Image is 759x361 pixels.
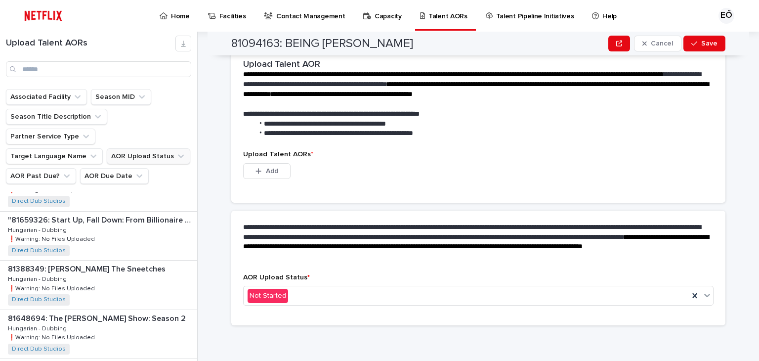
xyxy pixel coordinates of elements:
p: Hungarian - Dubbing [8,274,69,283]
span: Add [266,168,278,175]
button: Add [243,163,291,179]
a: Direct Dub Studios [12,296,66,303]
button: Season MID [91,89,151,105]
p: Hungarian - Dubbing [8,323,69,332]
button: Season Title Description [6,109,107,125]
button: Partner Service Type [6,129,95,144]
a: Direct Dub Studios [12,198,66,205]
p: "81659326: Start Up, Fall Down: From Billionaire to Convict: Limited Series" [8,214,195,225]
div: EŐ [718,8,734,24]
div: Not Started [248,289,288,303]
h2: Upload Talent AOR [243,59,320,70]
img: ifQbXi3ZQGMSEF7WDB7W [20,6,67,26]
p: ❗️Warning: No Files Uploaded [8,234,97,243]
span: Cancel [651,40,673,47]
input: Search [6,61,191,77]
a: Direct Dub Studios [12,247,66,254]
button: Target Language Name [6,148,103,164]
button: AOR Due Date [80,168,149,184]
span: Upload Talent AORs [243,151,313,158]
p: ❗️Warning: No Files Uploaded [8,332,97,341]
h1: Upload Talent AORs [6,38,175,49]
button: Save [683,36,725,51]
p: Hungarian - Dubbing [8,225,69,234]
button: AOR Upload Status [107,148,190,164]
span: AOR Upload Status [243,274,310,281]
button: AOR Past Due? [6,168,76,184]
span: Save [701,40,717,47]
p: 81648694: The [PERSON_NAME] Show: Season 2 [8,312,188,323]
p: 81388349: [PERSON_NAME] The Sneetches [8,263,168,274]
button: Cancel [634,36,681,51]
p: ❗️Warning: No Files Uploaded [8,283,97,292]
button: Associated Facility [6,89,87,105]
a: Direct Dub Studios [12,346,66,353]
h2: 81094163: BEING [PERSON_NAME] [231,37,413,51]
